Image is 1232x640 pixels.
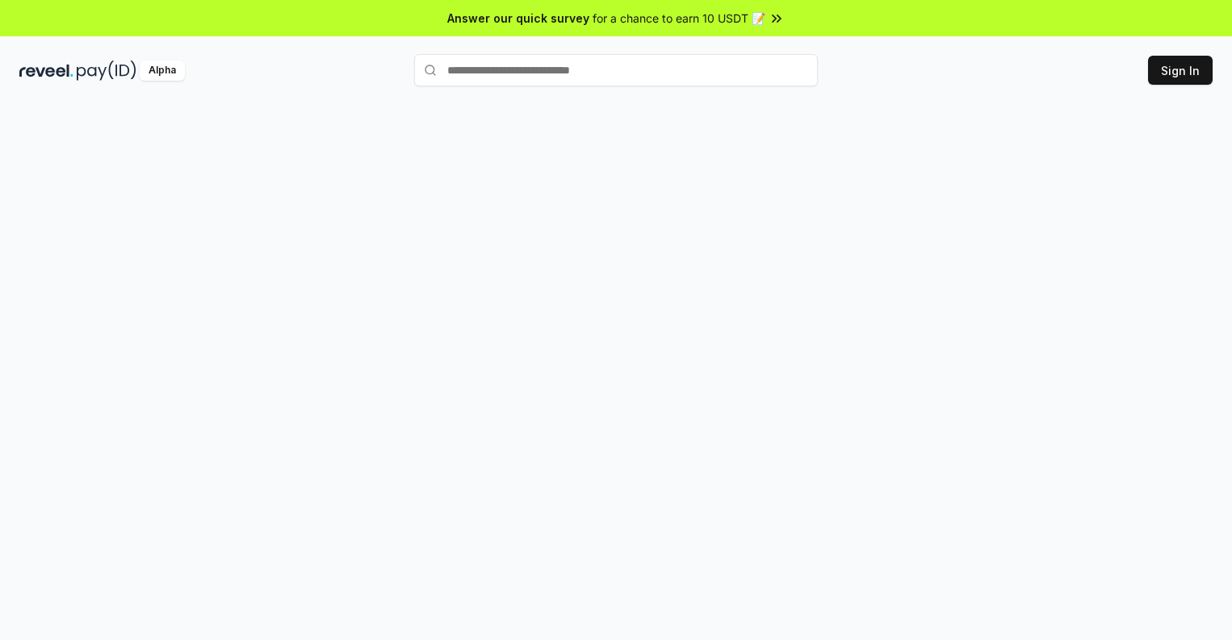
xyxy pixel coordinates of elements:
[77,61,136,81] img: pay_id
[593,10,765,27] span: for a chance to earn 10 USDT 📝
[447,10,589,27] span: Answer our quick survey
[1148,56,1213,85] button: Sign In
[140,61,185,81] div: Alpha
[19,61,73,81] img: reveel_dark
